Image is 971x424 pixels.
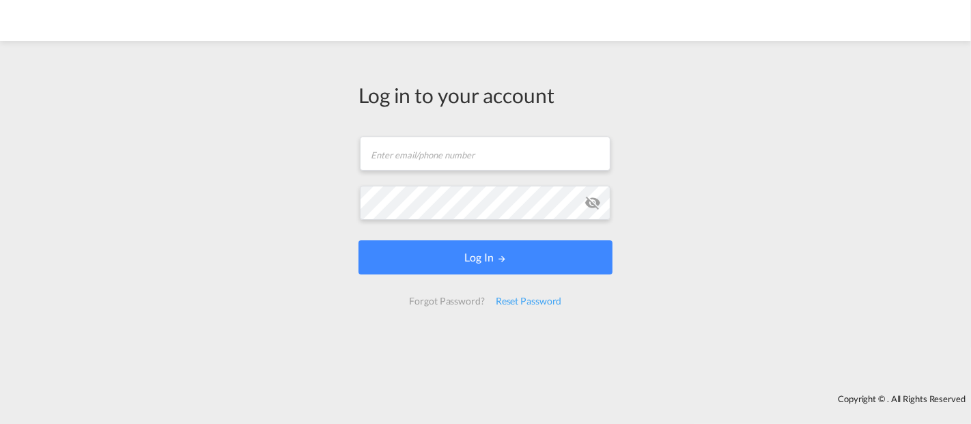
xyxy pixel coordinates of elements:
[490,289,567,313] div: Reset Password
[358,81,613,109] div: Log in to your account
[585,195,601,211] md-icon: icon-eye-off
[360,137,610,171] input: Enter email/phone number
[404,289,490,313] div: Forgot Password?
[358,240,613,274] button: LOGIN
